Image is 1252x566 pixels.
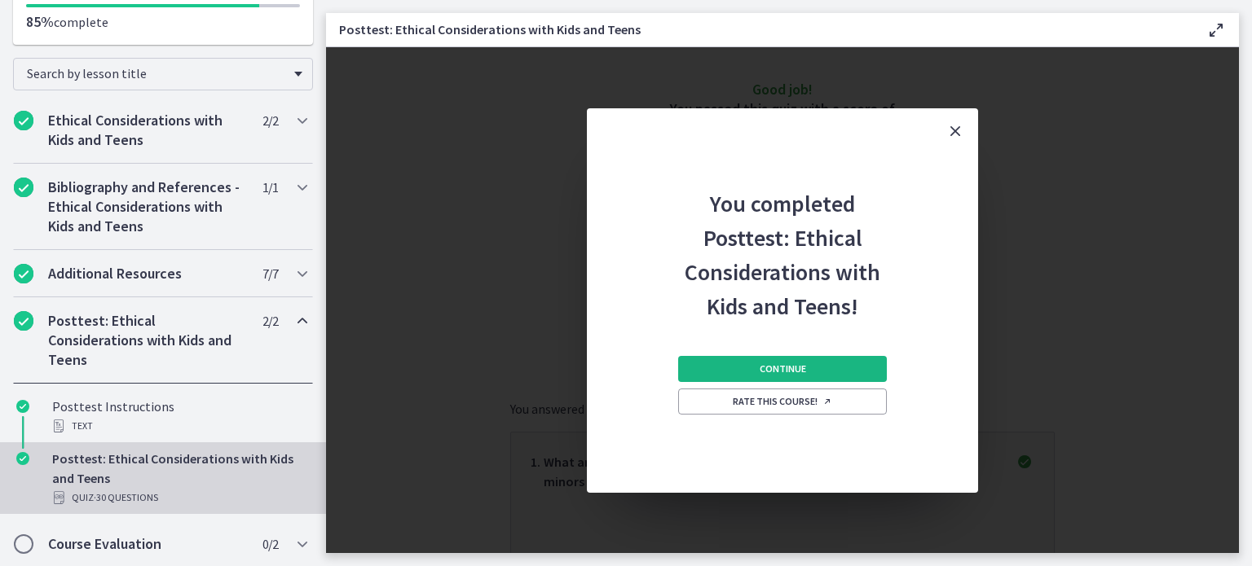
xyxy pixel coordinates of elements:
i: Completed [14,264,33,283]
div: Search by lesson title [13,58,313,90]
h2: Ethical Considerations with Kids and Teens [48,111,247,150]
span: · 30 Questions [94,488,158,507]
span: 2 / 2 [262,111,278,130]
div: Text [52,416,306,436]
i: Completed [14,311,33,331]
div: Posttest Instructions [52,397,306,436]
i: Completed [14,178,33,197]
h3: Posttest: Ethical Considerations with Kids and Teens [339,20,1180,39]
h2: Additional Resources [48,264,247,283]
a: Rate this course! Opens in a new window [678,388,887,415]
span: 0 / 2 [262,534,278,554]
div: Quiz [52,488,306,507]
h2: Course Evaluation [48,534,247,554]
span: 85% [26,12,54,31]
i: Opens in a new window [822,397,832,406]
h2: Bibliography and References - Ethical Considerations with Kids and Teens [48,178,247,236]
button: Continue [678,356,887,382]
i: Completed [16,400,29,413]
span: 1 / 1 [262,178,278,197]
button: Close [932,108,978,154]
span: Rate this course! [733,395,832,408]
i: Completed [16,452,29,465]
i: Completed [14,111,33,130]
div: Posttest: Ethical Considerations with Kids and Teens [52,449,306,507]
p: complete [26,12,300,32]
h2: Posttest: Ethical Considerations with Kids and Teens [48,311,247,370]
h2: You completed Posttest: Ethical Considerations with Kids and Teens! [675,154,890,323]
span: Continue [760,362,806,375]
span: 2 / 2 [262,311,278,331]
span: Search by lesson title [27,65,286,81]
span: 7 / 7 [262,264,278,283]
